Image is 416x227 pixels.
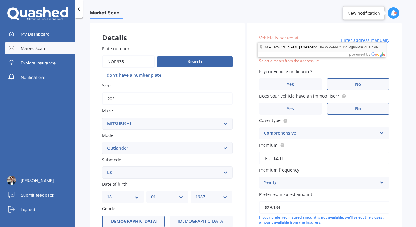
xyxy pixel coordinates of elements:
span: [DEMOGRAPHIC_DATA] [110,219,157,224]
div: Details [90,23,245,41]
span: Notifications [21,74,45,80]
span: Plate number [102,46,129,51]
span: My Dashboard [21,31,50,37]
span: Model [102,132,115,138]
a: [PERSON_NAME] [5,175,75,187]
span: Premium [259,142,278,148]
input: YYYY [102,92,233,105]
button: Search [157,56,233,67]
a: Log out [5,204,75,216]
div: Comprehensive [264,130,377,137]
span: [PERSON_NAME] Crescent [265,45,318,49]
input: Enter amount [259,201,390,214]
span: Market Scan [21,45,45,51]
div: If your preferred insured amount is not available, we'll select the closest amount available from... [259,215,390,225]
span: [PERSON_NAME] [21,178,54,184]
div: New notification [347,10,380,16]
span: Explore insurance [21,60,56,66]
span: Log out [21,207,35,213]
span: Submodel [102,157,122,163]
span: [GEOGRAPHIC_DATA][PERSON_NAME], [GEOGRAPHIC_DATA] [318,45,416,49]
span: Cover type [259,118,281,123]
span: Does your vehicle have an immobiliser? [259,93,339,99]
span: Enter address manually [341,37,389,43]
span: [DEMOGRAPHIC_DATA] [178,219,224,224]
button: I don’t have a number plate [102,70,164,80]
span: Yes [287,106,294,111]
a: Explore insurance [5,57,75,69]
span: Market Scan [90,10,123,18]
a: My Dashboard [5,28,75,40]
span: Vehicle is parked at [259,35,299,41]
span: No [355,106,361,111]
input: Enter plate number [102,55,155,68]
img: ACg8ocKM2QBHK3dYSwguzO1npQtZtpwHA7A4PrVE9omxMRg9xGl1ngNX=s96-c [7,176,16,185]
span: Year [102,83,111,89]
a: Market Scan [5,42,75,54]
div: Select a match from the address list [259,58,390,64]
span: Premium frequency [259,167,299,173]
a: Notifications [5,71,75,83]
span: No [355,82,361,87]
span: Gender [102,206,117,212]
span: Make [102,108,113,114]
a: Submit feedback [5,189,75,201]
span: Date of birth [102,181,128,187]
input: Enter premium [259,152,390,164]
span: Preferred insured amount [259,191,312,197]
div: Yearly [264,179,377,186]
span: Yes [287,82,294,87]
span: Submit feedback [21,192,54,198]
span: Is your vehicle on finance? [259,69,312,74]
span: 8 [265,45,268,49]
